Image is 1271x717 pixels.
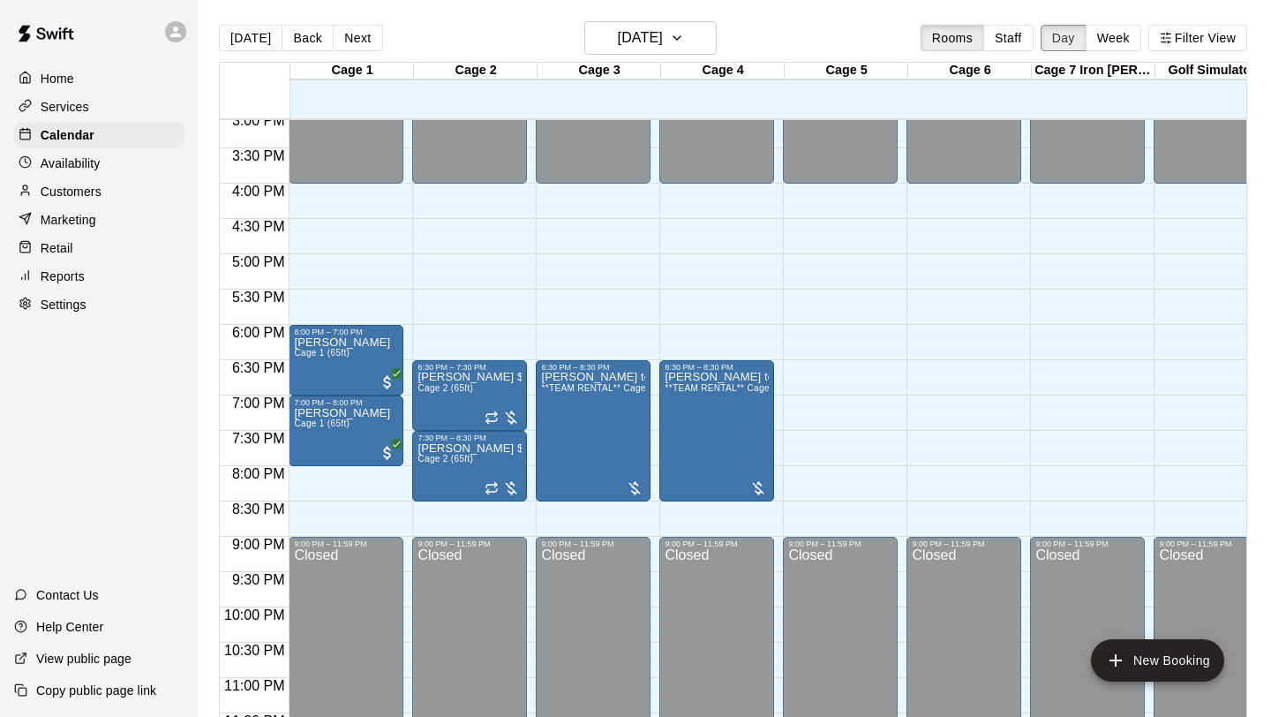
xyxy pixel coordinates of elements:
[1041,25,1087,51] button: Day
[541,540,645,548] div: 9:00 PM – 11:59 PM
[228,290,290,305] span: 5:30 PM
[1086,25,1141,51] button: Week
[289,396,403,466] div: 7:00 PM – 8:00 PM: Harley Malone
[228,148,290,163] span: 3:30 PM
[921,25,984,51] button: Rooms
[412,360,527,431] div: 6:30 PM – 7:30 PM: Kelly Lesson $20 due
[414,63,538,79] div: Cage 2
[41,268,85,285] p: Reports
[665,540,769,548] div: 9:00 PM – 11:59 PM
[618,26,663,50] h6: [DATE]
[14,65,184,92] a: Home
[485,411,499,425] span: Recurring event
[41,239,73,257] p: Retail
[665,363,769,372] div: 6:30 PM – 8:30 PM
[36,650,132,668] p: View public page
[282,25,334,51] button: Back
[14,150,184,177] a: Availability
[228,466,290,481] span: 8:00 PM
[228,360,290,375] span: 6:30 PM
[14,235,184,261] a: Retail
[541,363,645,372] div: 6:30 PM – 8:30 PM
[41,155,101,172] p: Availability
[41,183,102,200] p: Customers
[14,263,184,290] a: Reports
[485,481,499,495] span: Recurring event
[785,63,908,79] div: Cage 5
[1148,25,1247,51] button: Filter View
[14,178,184,205] a: Customers
[14,207,184,233] a: Marketing
[908,63,1032,79] div: Cage 6
[228,254,290,269] span: 5:00 PM
[41,126,94,144] p: Calendar
[659,360,774,502] div: 6:30 PM – 8:30 PM: Leah team rental $125 due
[294,540,398,548] div: 9:00 PM – 11:59 PM
[228,572,290,587] span: 9:30 PM
[538,63,661,79] div: Cage 3
[417,383,473,393] span: Cage 2 (65ft)
[41,211,96,229] p: Marketing
[290,63,414,79] div: Cage 1
[228,431,290,446] span: 7:30 PM
[417,434,522,442] div: 7:30 PM – 8:30 PM
[41,70,74,87] p: Home
[220,678,289,693] span: 11:00 PM
[665,383,916,393] span: **TEAM RENTAL** Cages 3 & 4 Double Cage Rentals (40ft)
[417,540,522,548] div: 9:00 PM – 11:59 PM
[294,328,398,336] div: 6:00 PM – 7:00 PM
[1035,540,1139,548] div: 9:00 PM – 11:59 PM
[294,348,350,358] span: Cage 1 (65ft)
[983,25,1034,51] button: Staff
[294,398,398,407] div: 7:00 PM – 8:00 PM
[228,325,290,340] span: 6:00 PM
[1159,540,1263,548] div: 9:00 PM – 11:59 PM
[220,608,289,623] span: 10:00 PM
[36,682,156,699] p: Copy public page link
[536,360,651,502] div: 6:30 PM – 8:30 PM: Leah team rental $125 due
[220,643,289,658] span: 10:30 PM
[228,219,290,234] span: 4:30 PM
[661,63,785,79] div: Cage 4
[14,94,184,120] a: Services
[1091,639,1224,682] button: add
[417,363,522,372] div: 6:30 PM – 7:30 PM
[228,113,290,128] span: 3:00 PM
[541,383,793,393] span: **TEAM RENTAL** Cages 3 & 4 Double Cage Rentals (40ft)
[1032,63,1155,79] div: Cage 7 Iron [PERSON_NAME]
[36,618,103,636] p: Help Center
[788,540,892,548] div: 9:00 PM – 11:59 PM
[379,374,396,391] span: All customers have paid
[912,540,1016,548] div: 9:00 PM – 11:59 PM
[289,325,403,396] div: 6:00 PM – 7:00 PM: Harley Malone
[228,502,290,517] span: 8:30 PM
[294,419,350,428] span: Cage 1 (65ft)
[379,444,396,462] span: All customers have paid
[219,25,282,51] button: [DATE]
[584,21,717,55] button: [DATE]
[417,454,473,464] span: Cage 2 (65ft)
[228,537,290,552] span: 9:00 PM
[14,291,184,318] a: Settings
[228,396,290,411] span: 7:00 PM
[228,184,290,199] span: 4:00 PM
[14,122,184,148] a: Calendar
[36,586,99,604] p: Contact Us
[41,296,86,313] p: Settings
[333,25,382,51] button: Next
[412,431,527,502] div: 7:30 PM – 8:30 PM: Kelly Lesson $20 due
[41,98,89,116] p: Services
